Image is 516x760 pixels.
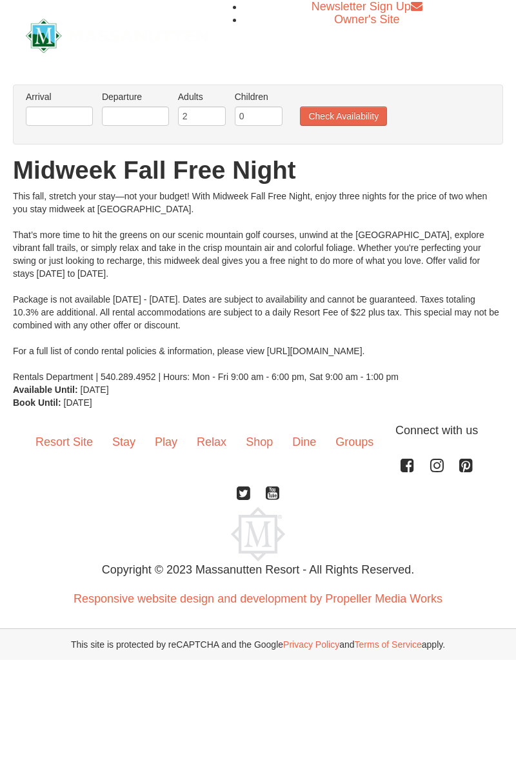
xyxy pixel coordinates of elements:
button: Check Availability [300,106,387,126]
a: Terms of Service [355,639,422,650]
strong: Book Until: [13,397,61,408]
a: Stay [103,422,145,462]
a: Massanutten Resort [26,19,208,49]
a: Dine [283,422,326,462]
span: [DATE] [81,385,109,395]
label: Arrival [26,90,93,103]
a: Responsive website design and development by Propeller Media Works [74,592,442,605]
a: Shop [236,422,283,462]
a: Groups [326,422,383,462]
label: Departure [102,90,169,103]
span: This site is protected by reCAPTCHA and the Google and apply. [71,638,445,651]
span: [DATE] [64,397,92,408]
a: Privacy Policy [283,639,339,650]
label: Adults [178,90,226,103]
p: Copyright © 2023 Massanutten Resort - All Rights Reserved. [16,561,500,579]
div: This fall, stretch your stay—not your budget! With Midweek Fall Free Night, enjoy three nights fo... [13,190,503,383]
a: Play [145,422,187,462]
img: Massanutten Resort Logo [231,507,285,561]
a: Owner's Site [334,13,399,26]
label: Children [235,90,283,103]
a: Resort Site [26,422,103,462]
img: Massanutten Resort Logo [26,19,208,54]
h1: Midweek Fall Free Night [13,157,503,183]
strong: Available Until: [13,385,78,395]
a: Relax [187,422,236,462]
